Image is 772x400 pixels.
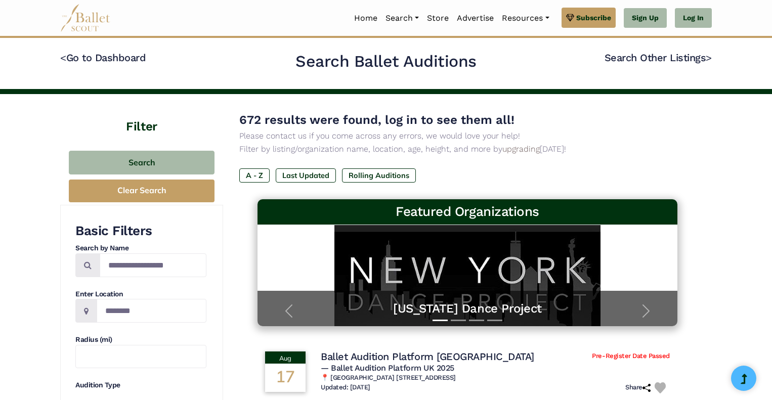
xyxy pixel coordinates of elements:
[295,51,477,72] h2: Search Ballet Auditions
[321,374,670,382] h6: 📍 [GEOGRAPHIC_DATA] [STREET_ADDRESS]
[97,299,206,323] input: Location
[75,289,206,299] h4: Enter Location
[321,363,454,373] span: — Ballet Audition Platform UK 2025
[239,129,696,143] p: Please contact us if you come across any errors, we would love your help!
[100,253,206,277] input: Search by names...
[321,383,370,392] h6: Updated: [DATE]
[498,8,553,29] a: Resources
[239,143,696,156] p: Filter by listing/organization name, location, age, height, and more by [DATE]!
[60,51,66,64] code: <
[469,315,484,326] button: Slide 3
[433,315,448,326] button: Slide 1
[69,151,215,174] button: Search
[60,94,223,136] h4: Filter
[566,12,574,23] img: gem.svg
[350,8,381,29] a: Home
[321,350,534,363] h4: Ballet Audition Platform [GEOGRAPHIC_DATA]
[423,8,453,29] a: Store
[625,383,651,392] h6: Share
[265,351,306,364] div: Aug
[75,243,206,253] h4: Search by Name
[239,113,514,127] span: 672 results were found, log in to see them all!
[265,364,306,392] div: 17
[239,168,270,183] label: A - Z
[75,223,206,240] h3: Basic Filters
[592,352,669,361] span: Pre-Register Date Passed
[624,8,667,28] a: Sign Up
[266,203,669,220] h3: Featured Organizations
[69,180,215,202] button: Clear Search
[453,8,498,29] a: Advertise
[268,301,667,317] a: [US_STATE] Dance Project
[562,8,616,28] a: Subscribe
[487,315,502,326] button: Slide 4
[75,335,206,345] h4: Radius (mi)
[576,12,611,23] span: Subscribe
[502,144,540,154] a: upgrading
[381,8,423,29] a: Search
[675,8,712,28] a: Log In
[605,52,712,64] a: Search Other Listings>
[276,168,336,183] label: Last Updated
[706,51,712,64] code: >
[75,380,206,390] h4: Audition Type
[451,315,466,326] button: Slide 2
[60,52,146,64] a: <Go to Dashboard
[342,168,416,183] label: Rolling Auditions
